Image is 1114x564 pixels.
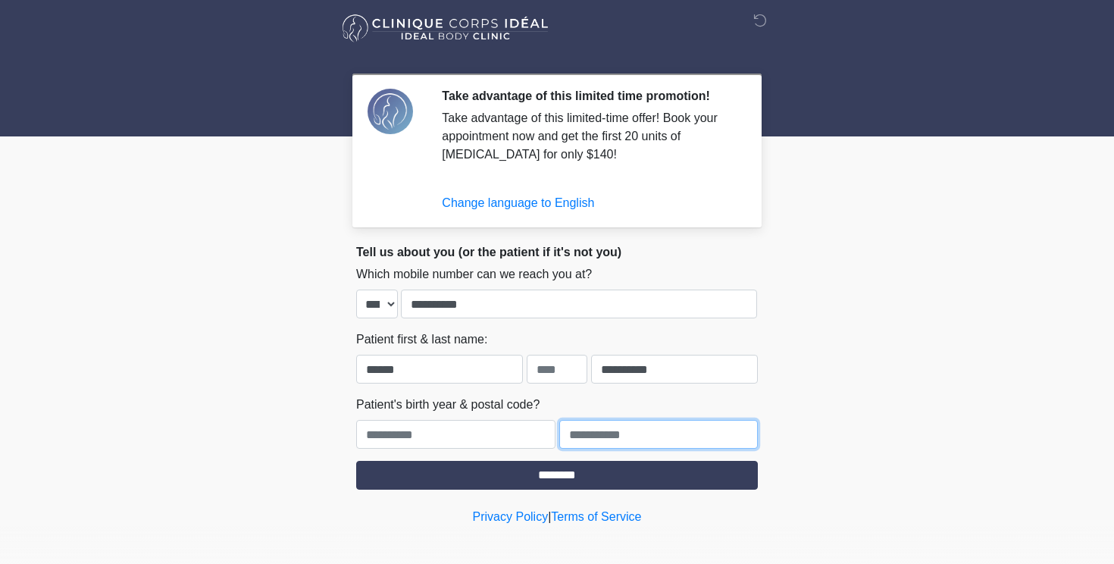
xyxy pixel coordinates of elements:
a: Change language to English [442,196,594,209]
div: Take advantage of this limited-time offer! Book your appointment now and get the first 20 units o... [442,109,735,164]
h2: Take advantage of this limited time promotion! [442,89,735,103]
img: Agent Avatar [368,89,413,134]
h2: Tell us about you (or the patient if it's not you) [356,245,758,259]
label: Which mobile number can we reach you at? [356,265,592,284]
img: Ideal Body Clinic Logo [341,11,549,45]
a: | [548,510,551,523]
a: Terms of Service [551,510,641,523]
label: Patient's birth year & postal code? [356,396,540,414]
a: Privacy Policy [473,510,549,523]
label: Patient first & last name: [356,331,487,349]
